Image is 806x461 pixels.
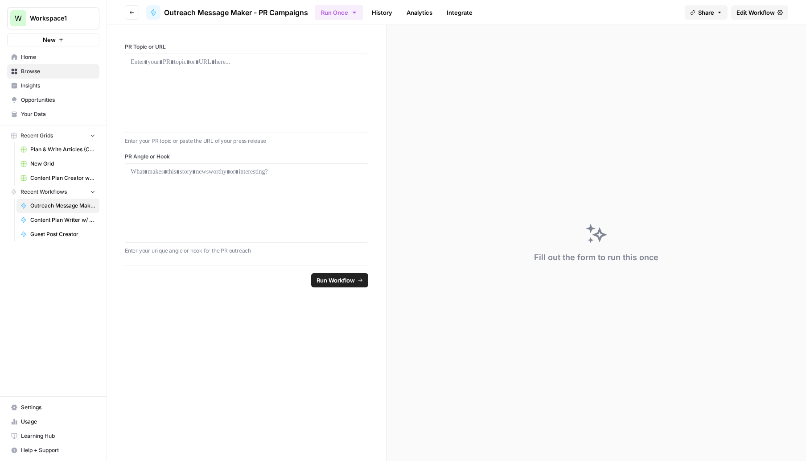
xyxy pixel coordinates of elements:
a: Guest Post Creator [16,227,99,241]
span: Settings [21,403,95,411]
p: Enter your PR topic or paste the URL of your press release [125,137,368,145]
a: Learning Hub [7,429,99,443]
span: Content Plan Creator with Brand Kit (COM Test) Grid [30,174,95,182]
a: Analytics [401,5,438,20]
button: Run Workflow [311,273,368,287]
span: Home [21,53,95,61]
a: Browse [7,64,99,79]
a: Settings [7,400,99,415]
button: Run Once [315,5,363,20]
a: History [366,5,398,20]
button: Share [685,5,728,20]
button: Recent Workflows [7,185,99,199]
span: Edit Workflow [736,8,775,17]
span: Run Workflow [317,276,355,285]
span: Guest Post Creator [30,230,95,238]
div: Fill out the form to run this once [534,251,658,264]
span: Recent Grids [21,132,53,140]
span: Learning Hub [21,432,95,440]
span: W [15,13,22,24]
a: Outreach Message Maker - PR Campaigns [146,5,308,20]
span: Insights [21,82,95,90]
span: Plan & Write Articles (COM) [30,145,95,154]
span: New [43,35,56,44]
a: Content Plan Writer w/ Visual Suggestions [16,213,99,227]
span: Recent Workflows [21,188,67,196]
span: Share [698,8,714,17]
button: Workspace: Workspace1 [7,7,99,29]
p: Enter your unique angle or hook for the PR outreach [125,246,368,255]
a: Your Data [7,107,99,121]
a: Outreach Message Maker - PR Campaigns [16,199,99,213]
button: Recent Grids [7,129,99,142]
span: Browse [21,67,95,75]
a: Integrate [441,5,478,20]
a: New Grid [16,157,99,171]
span: Opportunities [21,96,95,104]
button: New [7,33,99,46]
label: PR Topic or URL [125,43,368,51]
span: Help + Support [21,446,95,454]
a: Insights [7,79,99,93]
a: Home [7,50,99,64]
a: Usage [7,415,99,429]
span: Content Plan Writer w/ Visual Suggestions [30,216,95,224]
span: Outreach Message Maker - PR Campaigns [164,7,308,18]
a: Edit Workflow [731,5,788,20]
button: Help + Support [7,443,99,457]
span: Outreach Message Maker - PR Campaigns [30,202,95,210]
label: PR Angle or Hook [125,153,368,161]
span: Usage [21,418,95,426]
span: Your Data [21,110,95,118]
span: Workspace1 [30,14,84,23]
span: New Grid [30,160,95,168]
a: Content Plan Creator with Brand Kit (COM Test) Grid [16,171,99,185]
a: Opportunities [7,93,99,107]
a: Plan & Write Articles (COM) [16,142,99,157]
